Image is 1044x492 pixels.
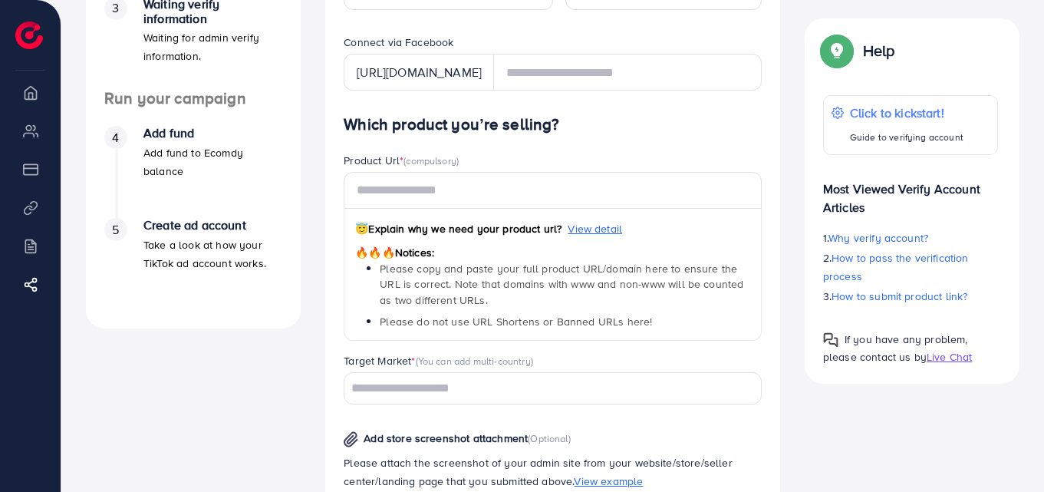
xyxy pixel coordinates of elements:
p: Please attach the screenshot of your admin site from your website/store/seller center/landing pag... [344,454,762,490]
span: Why verify account? [828,230,928,246]
h4: Which product you’re selling? [344,115,762,134]
p: Guide to verifying account [850,128,963,147]
p: Take a look at how your TikTok ad account works. [143,236,282,272]
span: Live Chat [927,349,972,365]
span: Notices: [355,245,434,260]
li: Add fund [86,126,301,218]
li: Create ad account [86,218,301,310]
span: 5 [112,221,119,239]
div: Search for option [344,372,762,404]
span: View detail [568,221,622,236]
div: [URL][DOMAIN_NAME] [344,54,494,91]
span: (Optional) [528,431,571,445]
span: View example [574,474,643,489]
img: Popup guide [823,332,838,348]
img: Popup guide [823,37,851,64]
p: Click to kickstart! [850,104,963,122]
span: How to pass the verification process [823,250,969,284]
span: (You can add multi-country) [416,354,533,368]
h4: Run your campaign [86,89,301,108]
label: Target Market [344,353,533,368]
input: Search for option [346,377,742,401]
label: Connect via Facebook [344,35,453,50]
span: If you have any problem, please contact us by [823,332,968,365]
span: Explain why we need your product url? [355,221,562,236]
p: 1. [823,229,998,247]
label: Product Url [344,153,459,168]
span: Add store screenshot attachment [364,431,528,446]
p: Most Viewed Verify Account Articles [823,167,998,216]
span: 😇 [355,221,368,236]
img: img [344,431,358,447]
iframe: Chat [979,423,1032,480]
p: Waiting for admin verify information. [143,28,282,65]
h4: Add fund [143,126,282,140]
span: 🔥🔥🔥 [355,245,394,260]
h4: Create ad account [143,218,282,233]
span: How to submit product link? [832,289,967,304]
p: 2. [823,249,998,286]
span: Please do not use URL Shortens or Banned URLs here! [380,314,652,329]
img: logo [15,21,43,49]
span: (compulsory) [403,154,459,167]
span: Please copy and paste your full product URL/domain here to ensure the URL is correct. Note that d... [380,261,743,308]
p: Add fund to Ecomdy balance [143,144,282,180]
span: 4 [112,129,119,147]
p: 3. [823,287,998,305]
p: Help [863,41,895,60]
